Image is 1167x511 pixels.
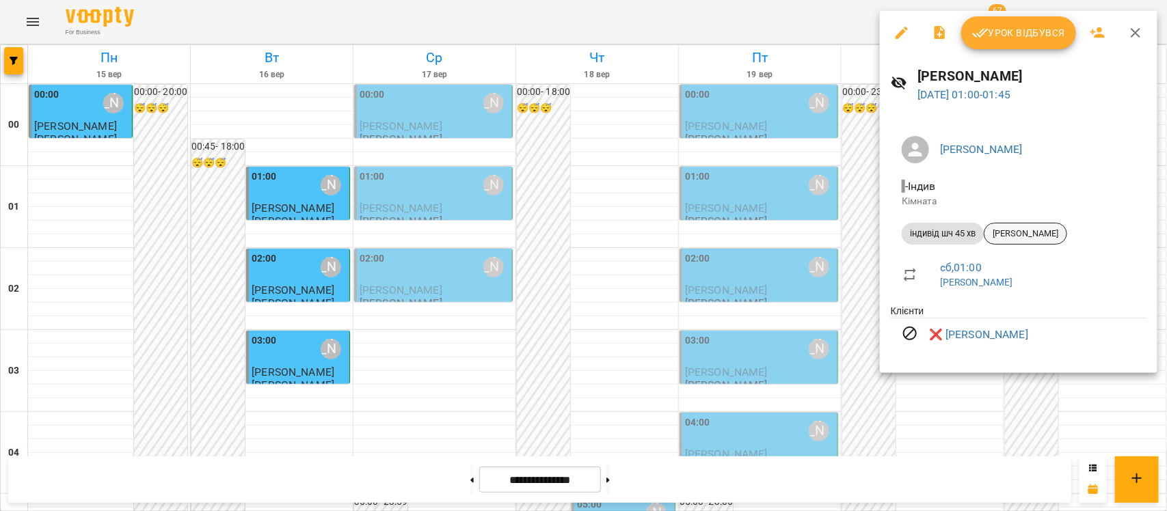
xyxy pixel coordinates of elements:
[918,66,1146,87] h6: [PERSON_NAME]
[940,277,1013,288] a: [PERSON_NAME]
[940,143,1023,156] a: [PERSON_NAME]
[972,25,1065,41] span: Урок відбувся
[984,227,1067,240] span: [PERSON_NAME]
[902,325,918,342] svg: Візит скасовано
[891,304,1146,357] ul: Клієнти
[902,227,984,240] span: індивід шч 45 хв
[918,88,1011,101] a: [DATE] 01:00-01:45
[929,327,1028,343] a: ❌ [PERSON_NAME]
[902,195,1136,208] p: Кімната
[940,261,982,274] a: сб , 01:00
[902,180,939,193] span: - Індив
[961,16,1076,49] button: Урок відбувся
[984,223,1067,245] div: [PERSON_NAME]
